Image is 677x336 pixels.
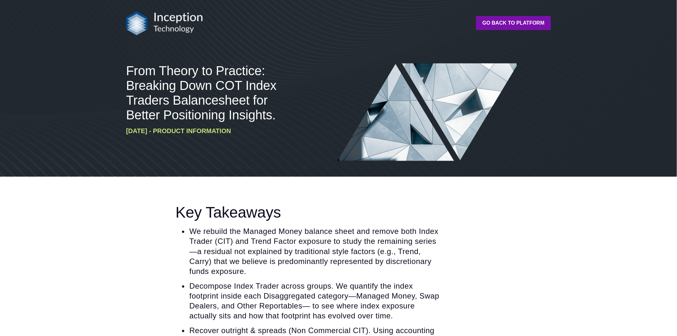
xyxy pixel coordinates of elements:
[476,16,551,30] a: Go back to platform
[126,64,276,122] span: From Theory to Practice: Breaking Down COT Index Traders Balancesheet for Better Positioning Insi...
[189,226,440,276] li: We rebuild the Managed Money balance sheet and remove both Index Trader (CIT) and Trend Factor ex...
[189,281,440,321] li: Decompose Index Trader across groups. We quantify the index footprint inside each Disaggregated c...
[482,20,545,26] strong: Go back to platform
[126,127,300,135] h6: [DATE] - Product Information
[176,204,440,221] h2: Key Takeaways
